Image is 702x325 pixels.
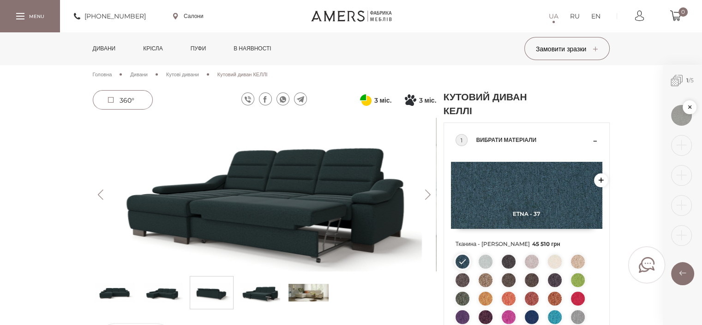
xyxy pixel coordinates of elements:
svg: Покупка частинами від Монобанку [405,94,416,106]
a: RU [570,11,580,22]
a: 360° [93,90,153,110]
img: s_ [288,279,329,307]
span: Замовити зразки [536,45,598,53]
h1: Кутовий диван КЕЛЛІ [444,90,550,118]
a: Крісла [136,32,169,65]
a: Головна [93,70,112,79]
a: Салони [173,12,204,20]
img: Кутовий диван КЕЛЛІ s-2 [192,279,232,307]
span: 5 [690,77,694,84]
span: Etna - 37 [451,210,602,217]
span: 3 міс. [419,95,436,106]
img: Кутовий диван КЕЛЛІ s-1 [143,279,183,307]
a: EN [591,11,600,22]
img: Кутовий диван КЕЛЛІ s-3 [240,279,280,307]
span: 3 міс. [374,95,391,106]
a: viber [241,92,254,105]
a: telegram [294,92,307,105]
span: Вибрати матеріали [476,135,591,146]
img: 1576664823.jpg [671,105,692,126]
span: 0 [678,7,688,17]
svg: Оплата частинами від ПриватБанку [360,94,372,106]
img: Кутовий диван КЕЛЛІ s-0 [95,279,135,307]
div: 1 [456,134,468,146]
a: Кутові дивани [166,70,199,79]
button: Замовити зразки [524,37,610,60]
button: Next [420,190,436,200]
span: / [663,65,702,97]
span: 360° [120,96,134,104]
a: UA [549,11,558,22]
span: Кутові дивани [166,71,199,78]
a: Дивани [86,32,123,65]
a: Пуфи [184,32,213,65]
a: [PHONE_NUMBER] [74,11,146,22]
img: Кутовий диван КЕЛЛІ -3 [93,118,436,271]
a: в наявності [227,32,278,65]
button: Previous [93,190,109,200]
span: Тканина - [PERSON_NAME] [456,238,598,250]
b: 1 [686,77,689,84]
span: Дивани [130,71,148,78]
a: whatsapp [276,92,289,105]
a: facebook [259,92,272,105]
img: Etna - 37 [451,162,602,229]
span: Головна [93,71,112,78]
a: Дивани [130,70,148,79]
span: 45 510 грн [532,240,560,247]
